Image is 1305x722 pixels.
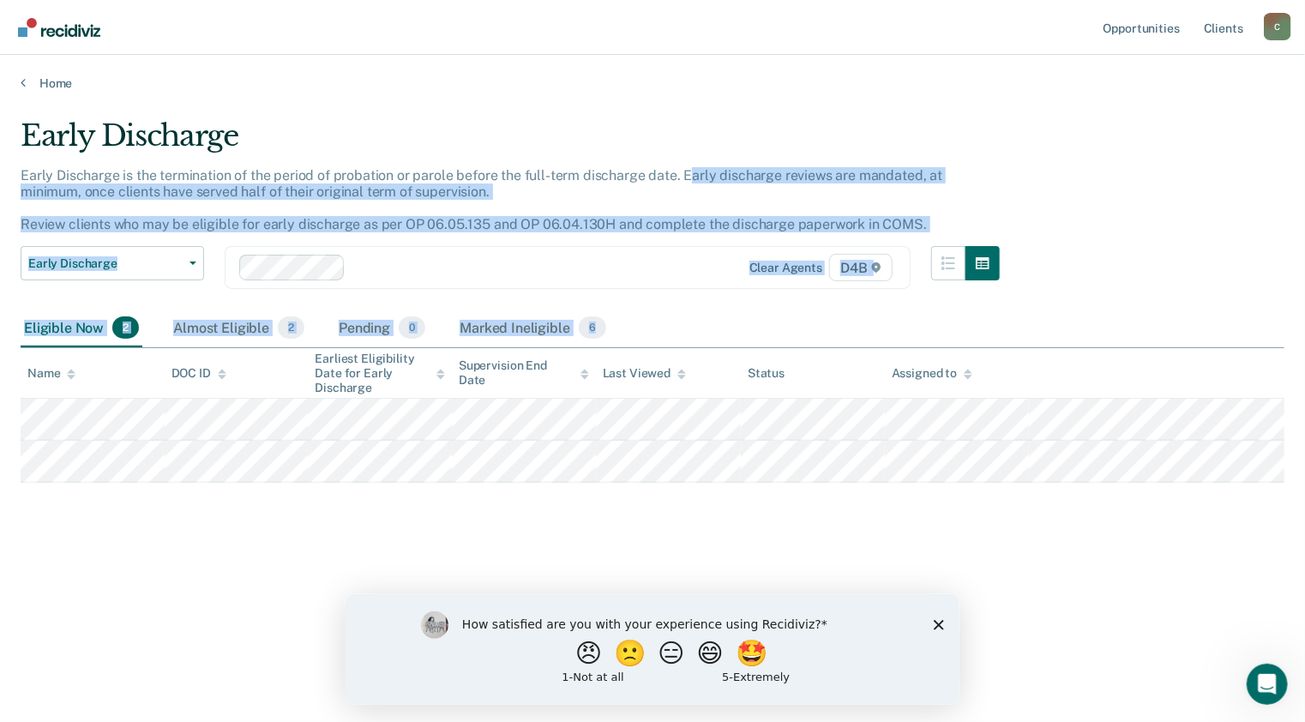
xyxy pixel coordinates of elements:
[18,18,100,37] img: Recidiviz
[21,75,1284,91] a: Home
[21,167,942,233] p: Early Discharge is the termination of the period of probation or parole before the full-term disc...
[892,366,972,381] div: Assigned to
[21,310,142,347] div: Eligible Now2
[1264,13,1291,40] div: C
[171,366,226,381] div: DOC ID
[1247,664,1288,705] iframe: Intercom live chat
[829,254,892,281] span: D4B
[1264,13,1291,40] button: Profile dropdown button
[749,261,822,275] div: Clear agents
[579,316,606,339] span: 6
[170,310,308,347] div: Almost Eligible2
[603,366,686,381] div: Last Viewed
[335,310,429,347] div: Pending0
[748,366,785,381] div: Status
[459,358,589,388] div: Supervision End Date
[315,352,445,394] div: Earliest Eligibility Date for Early Discharge
[28,256,183,271] span: Early Discharge
[112,316,139,339] span: 2
[456,310,610,347] div: Marked Ineligible6
[27,366,75,381] div: Name
[399,316,425,339] span: 0
[278,316,304,339] span: 2
[21,118,1000,167] div: Early Discharge
[346,594,959,705] iframe: Survey by Kim from Recidiviz
[21,246,204,280] button: Early Discharge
